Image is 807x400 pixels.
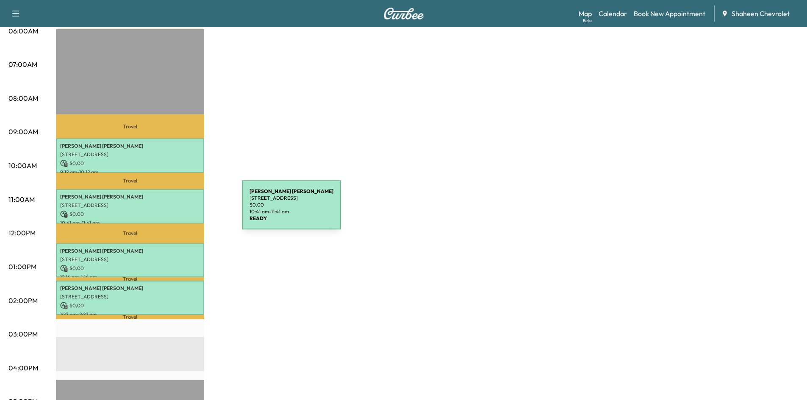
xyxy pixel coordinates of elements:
p: [PERSON_NAME] [PERSON_NAME] [60,143,200,149]
p: 06:00AM [8,26,38,36]
p: 04:00PM [8,363,38,373]
p: Travel [56,114,204,138]
p: [STREET_ADDRESS] [60,151,200,158]
p: Travel [56,315,204,319]
p: $ 0.00 [60,302,200,309]
div: Beta [583,17,592,24]
p: 08:00AM [8,93,38,103]
a: Book New Appointment [634,8,705,19]
p: 03:00PM [8,329,38,339]
img: Curbee Logo [383,8,424,19]
p: $ 0.00 [60,210,200,218]
p: 02:00PM [8,295,38,306]
p: 9:12 am - 10:12 am [60,169,200,176]
p: Travel [56,173,204,189]
span: Shaheen Chevrolet [732,8,790,19]
p: 10:41 am - 11:41 am [60,220,200,226]
p: 12:16 pm - 1:16 pm [60,274,200,281]
p: Travel [56,277,204,281]
p: 12:00PM [8,228,36,238]
p: [STREET_ADDRESS] [60,293,200,300]
p: $ 0.00 [60,265,200,272]
p: 1:22 pm - 2:22 pm [60,311,200,318]
p: 10:00AM [8,160,37,171]
p: Travel [56,223,204,243]
a: MapBeta [579,8,592,19]
p: [STREET_ADDRESS] [60,202,200,209]
a: Calendar [599,8,627,19]
p: 07:00AM [8,59,37,69]
p: [PERSON_NAME] [PERSON_NAME] [60,248,200,254]
p: [PERSON_NAME] [PERSON_NAME] [60,285,200,292]
p: $ 0.00 [60,160,200,167]
p: [PERSON_NAME] [PERSON_NAME] [60,193,200,200]
p: [STREET_ADDRESS] [60,256,200,263]
p: 11:00AM [8,194,35,204]
p: 01:00PM [8,262,36,272]
p: 09:00AM [8,127,38,137]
